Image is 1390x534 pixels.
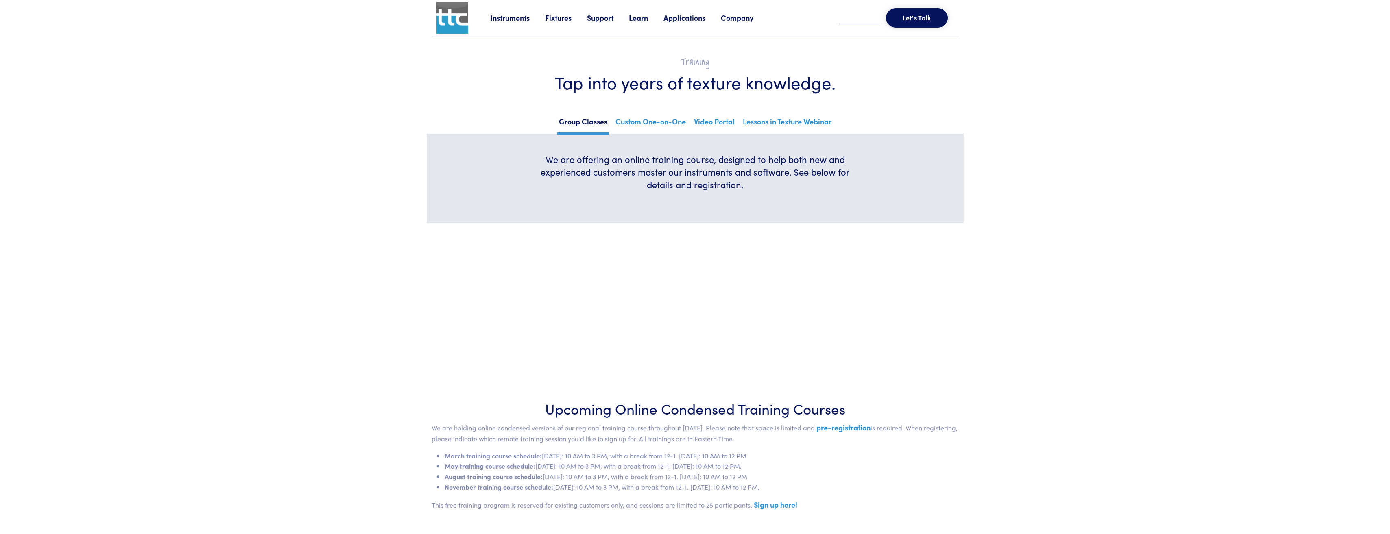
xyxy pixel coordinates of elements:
[432,499,959,511] p: This free training program is reserved for existing customers only, and sessions are limited to 2...
[741,115,833,132] a: Lessons in Texture Webinar
[534,153,856,191] h6: We are offering an online training course, designed to help both new and experienced customers ma...
[445,451,542,460] span: March training course schedule:
[445,461,535,470] span: May training course schedule:
[451,72,939,93] h1: Tap into years of texture knowledge.
[754,499,797,510] a: Sign up here!
[816,422,871,432] a: pre-registration
[614,115,687,132] a: Custom One-on-One
[445,471,959,482] li: [DATE]: 10 AM to 3 PM, with a break from 12-1. [DATE]: 10 AM to 12 PM.
[490,13,545,23] a: Instruments
[692,115,736,132] a: Video Portal
[436,2,468,34] img: ttc_logo_1x1_v1.0.png
[451,56,939,68] h2: Training
[445,482,959,493] li: [DATE]: 10 AM to 3 PM, with a break from 12-1. [DATE]: 10 AM to 12 PM.
[545,13,587,23] a: Fixtures
[721,13,769,23] a: Company
[445,472,543,481] span: August training course schedule:
[445,461,959,471] li: [DATE]: 10 AM to 3 PM, with a break from 12-1. [DATE]: 10 AM to 12 PM.
[445,482,553,491] span: November training course schedule:
[587,13,629,23] a: Support
[629,13,663,23] a: Learn
[445,451,959,461] li: [DATE]: 10 AM to 3 PM, with a break from 12-1. [DATE]: 10 AM to 12 PM.
[432,398,959,418] h3: Upcoming Online Condensed Training Courses
[886,8,948,28] button: Let's Talk
[432,421,959,444] p: We are holding online condensed versions of our regional training course throughout [DATE]. Pleas...
[557,115,609,135] a: Group Classes
[663,13,721,23] a: Applications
